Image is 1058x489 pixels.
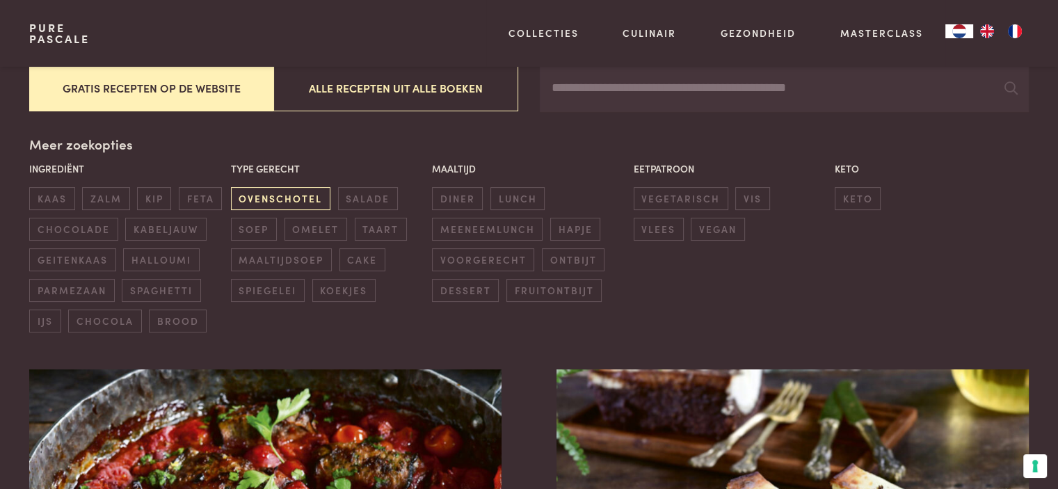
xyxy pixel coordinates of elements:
[149,310,207,332] span: brood
[231,218,277,241] span: soep
[231,279,305,302] span: spiegelei
[432,218,543,241] span: meeneemlunch
[508,26,579,40] a: Collecties
[29,22,90,45] a: PurePascale
[137,187,171,210] span: kip
[945,24,973,38] a: NL
[179,187,222,210] span: feta
[122,279,200,302] span: spaghetti
[634,187,728,210] span: vegetarisch
[338,187,398,210] span: salade
[355,218,407,241] span: taart
[835,161,1029,176] p: Keto
[284,218,347,241] span: omelet
[691,218,744,241] span: vegan
[68,310,141,332] span: chocola
[29,218,118,241] span: chocolade
[835,187,881,210] span: keto
[506,279,602,302] span: fruitontbijt
[490,187,545,210] span: lunch
[432,161,626,176] p: Maaltijd
[623,26,676,40] a: Culinair
[339,248,385,271] span: cake
[432,279,499,302] span: dessert
[432,187,483,210] span: diner
[634,218,684,241] span: vlees
[82,187,129,210] span: zalm
[29,279,114,302] span: parmezaan
[840,26,923,40] a: Masterclass
[542,248,604,271] span: ontbijt
[973,24,1029,38] ul: Language list
[273,65,518,111] button: Alle recepten uit alle boeken
[1023,454,1047,478] button: Uw voorkeuren voor toestemming voor trackingtechnologieën
[231,187,330,210] span: ovenschotel
[945,24,973,38] div: Language
[735,187,769,210] span: vis
[550,218,600,241] span: hapje
[1001,24,1029,38] a: FR
[945,24,1029,38] aside: Language selected: Nederlands
[123,248,199,271] span: halloumi
[29,65,273,111] button: Gratis recepten op de website
[312,279,376,302] span: koekjes
[29,187,74,210] span: kaas
[231,161,425,176] p: Type gerecht
[432,248,534,271] span: voorgerecht
[29,161,223,176] p: Ingrediënt
[721,26,796,40] a: Gezondheid
[634,161,828,176] p: Eetpatroon
[29,248,115,271] span: geitenkaas
[125,218,206,241] span: kabeljauw
[29,310,61,332] span: ijs
[973,24,1001,38] a: EN
[231,248,332,271] span: maaltijdsoep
